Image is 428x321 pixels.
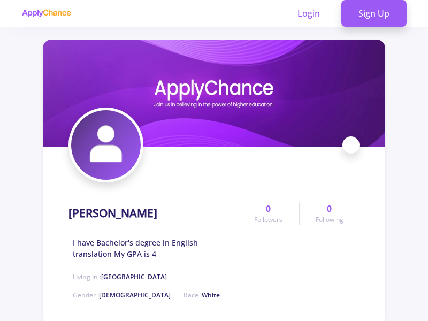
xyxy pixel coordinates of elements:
h1: [PERSON_NAME] [68,207,157,220]
img: applychance logo text only [21,9,71,18]
span: 0 [266,202,271,215]
img: Ehsan Masoudiavatar [71,110,141,180]
span: [DEMOGRAPHIC_DATA] [99,291,171,300]
span: Gender : [73,291,171,300]
span: Living in : [73,272,167,281]
span: 0 [327,202,332,215]
a: 0Following [299,202,360,225]
img: Ehsan Masoudicover image [43,40,385,147]
a: 0Followers [238,202,299,225]
span: White [202,291,220,300]
span: I have Bachelor's degree in English translation My GPA is 4 [73,237,238,259]
span: [GEOGRAPHIC_DATA] [101,272,167,281]
span: Followers [254,215,282,225]
span: Following [316,215,343,225]
span: Race : [184,291,220,300]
